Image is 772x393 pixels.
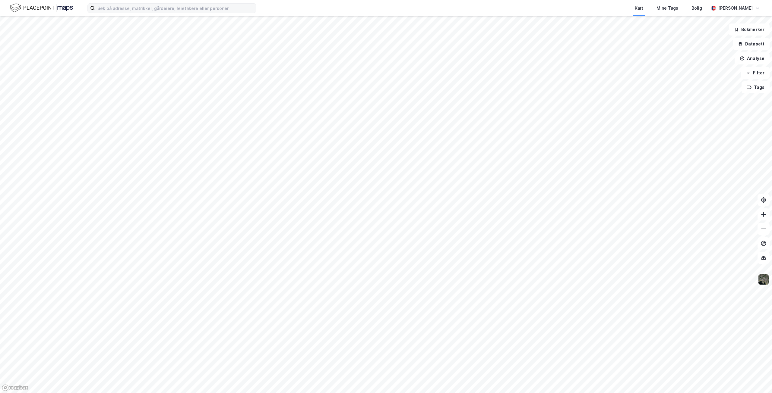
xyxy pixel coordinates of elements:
input: Søk på adresse, matrikkel, gårdeiere, leietakere eller personer [95,4,256,13]
img: logo.f888ab2527a4732fd821a326f86c7f29.svg [10,3,73,13]
div: Kart [635,5,643,12]
div: Kontrollprogram for chat [742,364,772,393]
div: Bolig [691,5,702,12]
div: [PERSON_NAME] [718,5,753,12]
iframe: Chat Widget [742,364,772,393]
div: Mine Tags [657,5,678,12]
